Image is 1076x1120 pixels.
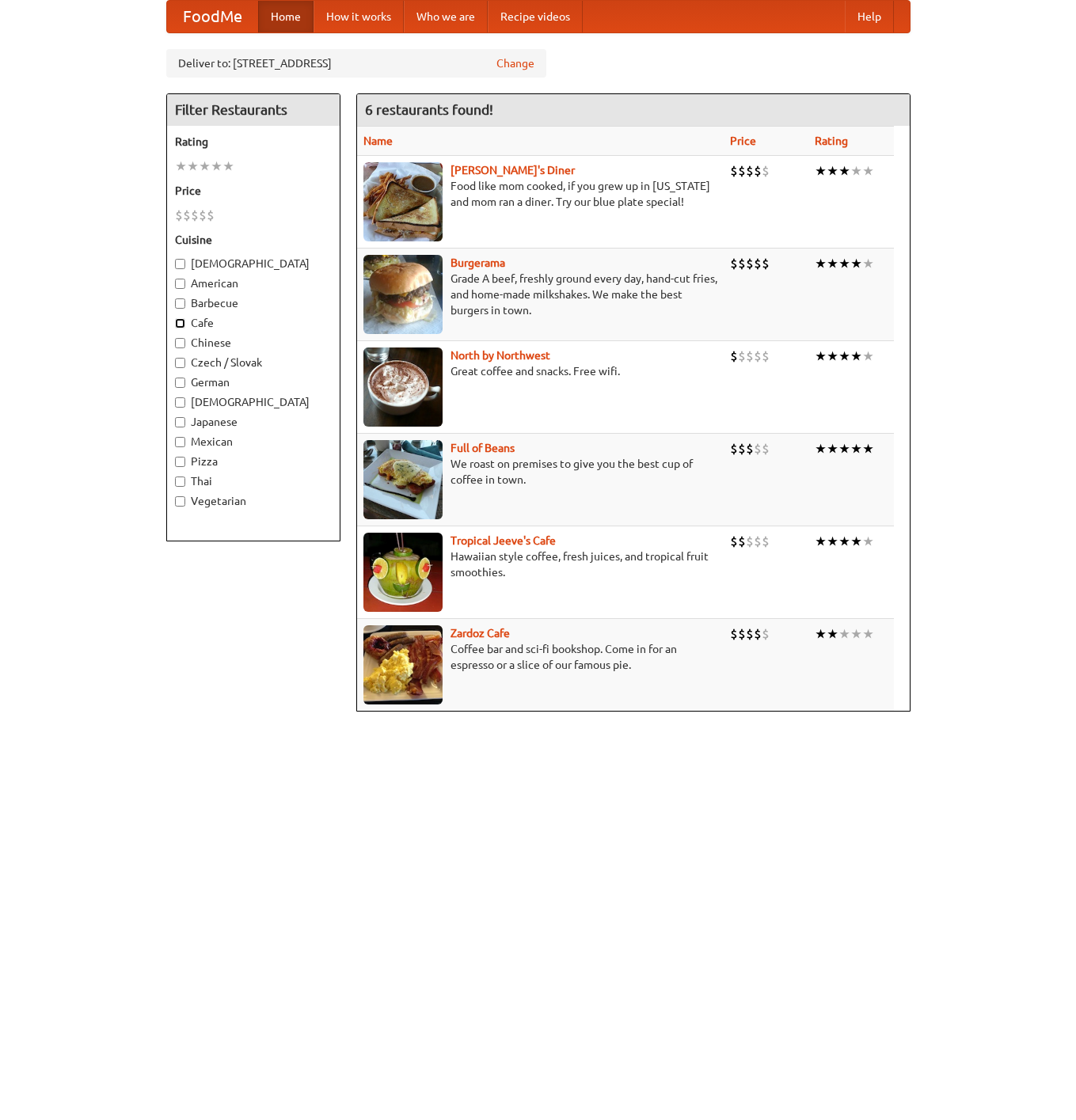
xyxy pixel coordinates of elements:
[730,347,738,365] li: $
[762,533,770,550] li: $
[827,255,838,272] li: ★
[838,440,850,457] li: ★
[754,625,762,643] li: $
[365,102,493,117] ng-pluralize: 6 restaurants found!
[850,162,862,180] li: ★
[175,397,185,408] input: [DEMOGRAPHIC_DATA]
[730,533,738,550] li: $
[363,178,717,210] p: Food like mom cooked, if you grew up in [US_STATE] and mom ran a diner. Try our blue plate special!
[815,255,827,272] li: ★
[363,625,443,704] img: zardoz.jpg
[175,414,332,430] label: Japanese
[730,162,738,180] li: $
[815,533,827,550] li: ★
[827,440,838,457] li: ★
[850,440,862,457] li: ★
[183,207,191,224] li: $
[815,440,827,457] li: ★
[175,279,185,289] input: American
[451,349,550,362] a: North by Northwest
[175,394,332,410] label: [DEMOGRAPHIC_DATA]
[862,440,874,457] li: ★
[175,158,187,175] li: ★
[175,496,185,507] input: Vegetarian
[730,625,738,643] li: $
[199,158,211,175] li: ★
[845,1,894,32] a: Help
[838,162,850,180] li: ★
[175,378,185,388] input: German
[363,440,443,519] img: beans.jpg
[222,158,234,175] li: ★
[754,533,762,550] li: $
[363,549,717,580] p: Hawaiian style coffee, fresh juices, and tropical fruit smoothies.
[815,162,827,180] li: ★
[175,295,332,311] label: Barbecue
[175,335,332,351] label: Chinese
[175,134,332,150] h5: Rating
[363,255,443,334] img: burgerama.jpg
[738,162,746,180] li: $
[815,347,827,365] li: ★
[167,1,258,32] a: FoodMe
[746,162,754,180] li: $
[762,255,770,272] li: $
[175,434,332,450] label: Mexican
[746,440,754,457] li: $
[363,162,443,241] img: sallys.jpg
[862,255,874,272] li: ★
[862,162,874,180] li: ★
[175,232,332,248] h5: Cuisine
[363,135,393,147] a: Name
[404,1,488,32] a: Who we are
[862,533,874,550] li: ★
[314,1,404,32] a: How it works
[175,437,185,447] input: Mexican
[191,207,199,224] li: $
[363,271,717,318] p: Grade A beef, freshly ground every day, hand-cut fries, and home-made milkshakes. We make the bes...
[762,625,770,643] li: $
[754,162,762,180] li: $
[451,164,575,177] b: [PERSON_NAME]'s Diner
[363,533,443,612] img: jeeves.jpg
[175,207,183,224] li: $
[827,625,838,643] li: ★
[754,347,762,365] li: $
[827,162,838,180] li: ★
[451,256,505,269] b: Burgerama
[451,627,510,640] a: Zardoz Cafe
[746,533,754,550] li: $
[488,1,583,32] a: Recipe videos
[850,255,862,272] li: ★
[827,533,838,550] li: ★
[738,255,746,272] li: $
[187,158,199,175] li: ★
[175,457,185,467] input: Pizza
[175,476,185,487] input: Thai
[211,158,222,175] li: ★
[175,473,332,489] label: Thai
[838,347,850,365] li: ★
[746,347,754,365] li: $
[451,442,515,454] a: Full of Beans
[451,534,556,547] a: Tropical Jeeve's Cafe
[207,207,215,224] li: $
[762,162,770,180] li: $
[738,533,746,550] li: $
[175,315,332,331] label: Cafe
[862,347,874,365] li: ★
[730,440,738,457] li: $
[730,135,756,147] a: Price
[746,625,754,643] li: $
[838,255,850,272] li: ★
[730,255,738,272] li: $
[762,440,770,457] li: $
[363,347,443,427] img: north.jpg
[175,259,185,269] input: [DEMOGRAPHIC_DATA]
[850,533,862,550] li: ★
[738,625,746,643] li: $
[175,318,185,328] input: Cafe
